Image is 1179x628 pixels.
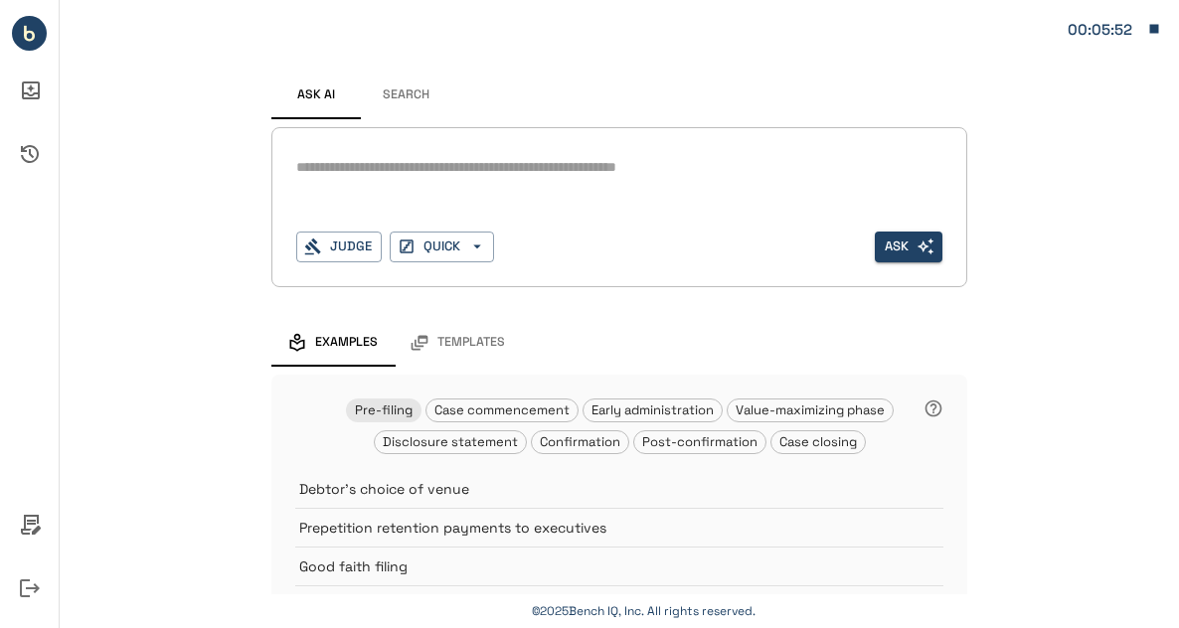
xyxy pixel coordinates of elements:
[633,430,766,454] div: Post-confirmation
[770,430,866,454] div: Case closing
[390,232,494,262] button: QUICK
[295,470,943,508] div: Debtor's choice of venue
[374,430,527,454] div: Disclosure statement
[271,319,967,367] div: examples and templates tabs
[425,398,579,422] div: Case commencement
[361,72,450,119] button: Search
[375,433,526,450] span: Disclosure statement
[297,87,335,103] span: Ask AI
[875,232,942,262] button: Ask
[531,430,629,454] div: Confirmation
[728,401,893,418] span: Value-maximizing phase
[347,401,421,418] span: Pre-filing
[346,398,421,422] div: Pre-filing
[299,518,894,538] p: Prepetition retention payments to executives
[727,398,894,422] div: Value-maximizing phase
[295,547,943,585] div: Good faith filing
[583,398,723,422] div: Early administration
[1068,17,1137,43] div: Matter: 107868:0001
[1058,8,1171,50] button: Matter: 107868:0001
[875,232,942,262] span: Enter search text
[771,433,865,450] span: Case closing
[299,479,894,499] p: Debtor's choice of venue
[295,508,943,547] div: Prepetition retention payments to executives
[315,335,378,351] span: Examples
[437,335,505,351] span: Templates
[296,232,382,262] button: Judge
[299,556,894,576] p: Good faith filing
[295,585,943,624] div: Restructuring Support Agreements
[532,433,628,450] span: Confirmation
[426,401,578,418] span: Case commencement
[584,401,722,418] span: Early administration
[634,433,765,450] span: Post-confirmation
